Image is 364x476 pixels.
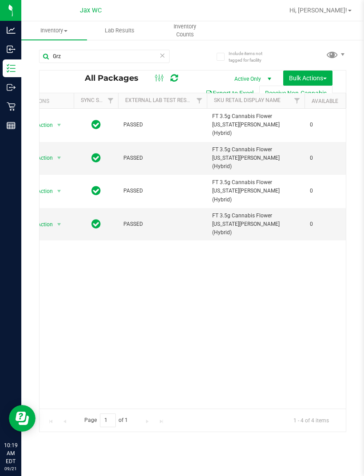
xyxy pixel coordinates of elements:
inline-svg: Analytics [7,26,16,35]
span: Jax WC [80,7,102,14]
span: Action [29,218,53,231]
inline-svg: Outbound [7,83,16,92]
span: select [54,185,65,197]
a: External Lab Test Result [125,97,195,103]
button: Export to Excel [200,86,259,101]
span: PASSED [123,220,202,228]
button: Bulk Actions [283,71,332,86]
inline-svg: Retail [7,102,16,111]
span: 0 [310,187,344,195]
inline-svg: Reports [7,121,16,130]
span: Include items not tagged for facility [229,50,273,63]
a: Filter [103,93,118,108]
a: Lab Results [87,21,153,40]
span: In Sync [91,185,101,197]
span: FT 3.5g Cannabis Flower [US_STATE][PERSON_NAME] (Hybrid) [212,146,299,171]
span: 0 [310,154,344,162]
span: 0 [310,220,344,228]
span: Hi, [PERSON_NAME]! [289,7,347,14]
button: Receive Non-Cannabis [259,86,332,101]
span: Inventory [21,27,87,35]
p: 09/21 [4,465,17,472]
span: In Sync [91,152,101,164]
inline-svg: Inventory [7,64,16,73]
span: Action [29,185,53,197]
span: select [54,119,65,131]
span: Action [29,152,53,164]
span: In Sync [91,218,101,230]
a: Inventory [21,21,87,40]
span: Clear [159,50,166,61]
span: In Sync [91,118,101,131]
span: FT 3.5g Cannabis Flower [US_STATE][PERSON_NAME] (Hybrid) [212,112,299,138]
span: FT 3.5g Cannabis Flower [US_STATE][PERSON_NAME] (Hybrid) [212,212,299,237]
a: Sync Status [81,97,115,103]
span: PASSED [123,121,202,129]
span: PASSED [123,187,202,195]
p: 10:19 AM EDT [4,441,17,465]
input: Search Package ID, Item Name, SKU, Lot or Part Number... [39,50,170,63]
div: Actions [27,98,70,104]
span: Page of 1 [77,413,135,427]
a: Sku Retail Display Name [214,97,281,103]
span: 1 - 4 of 4 items [286,413,336,427]
span: FT 3.5g Cannabis Flower [US_STATE][PERSON_NAME] (Hybrid) [212,178,299,204]
input: 1 [100,413,116,427]
span: select [54,218,65,231]
span: Action [29,119,53,131]
span: Bulk Actions [289,75,327,82]
a: Filter [192,93,207,108]
a: Filter [290,93,305,108]
inline-svg: Inbound [7,45,16,54]
iframe: Resource center [9,405,36,432]
span: All Packages [85,73,147,83]
span: Lab Results [93,27,146,35]
a: Inventory Counts [152,21,218,40]
span: Inventory Counts [153,23,218,39]
span: 0 [310,121,344,129]
span: select [54,152,65,164]
a: Available [312,98,338,104]
span: PASSED [123,154,202,162]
